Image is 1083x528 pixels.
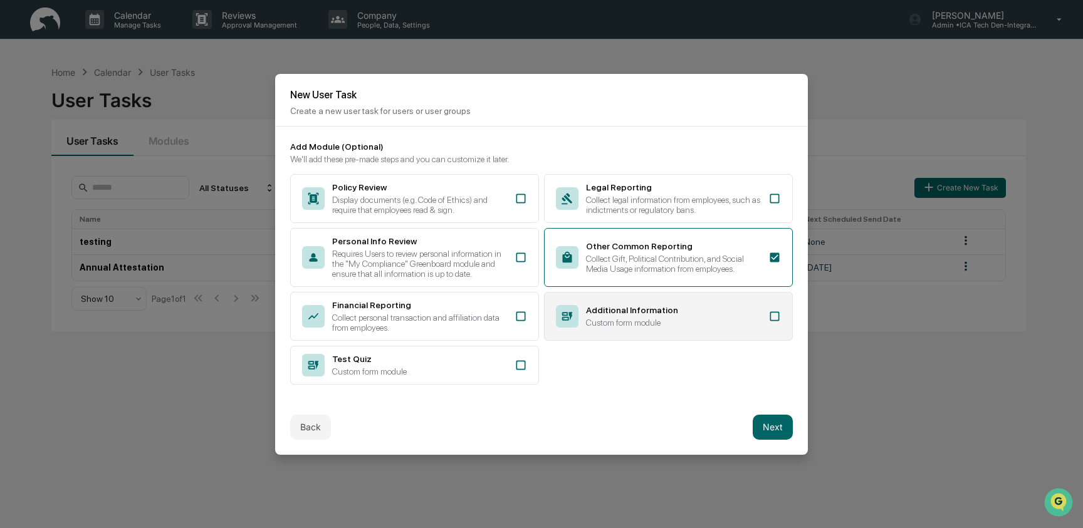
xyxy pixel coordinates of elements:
[43,108,159,118] div: We're available if you need us!
[586,182,761,192] div: Legal Reporting
[586,254,761,274] div: Collect Gift, Political Contribution, and Social Media Usage information from employees.
[125,212,152,222] span: Pylon
[25,182,79,194] span: Data Lookup
[290,142,793,152] div: Add Module (Optional)
[13,159,23,169] div: 🖐️
[13,183,23,193] div: 🔎
[91,159,101,169] div: 🗄️
[86,153,160,175] a: 🗄️Attestations
[332,182,507,192] div: Policy Review
[103,158,155,170] span: Attestations
[586,318,761,328] div: Custom form module
[8,153,86,175] a: 🖐️Preclearance
[332,249,507,279] div: Requires Users to review personal information in the "My Compliance" Greenboard module and ensure...
[290,415,331,440] button: Back
[13,26,228,46] p: How can we help?
[332,354,507,364] div: Test Quiz
[290,154,793,164] div: We'll add these pre-made steps and you can customize it later.
[13,96,35,118] img: 1746055101610-c473b297-6a78-478c-a979-82029cc54cd1
[586,195,761,215] div: Collect legal information from employees, such as indictments or regulatory bans.
[213,100,228,115] button: Start new chat
[332,195,507,215] div: Display documents (e.g. Code of Ethics) and require that employees read & sign.
[290,89,793,101] h2: New User Task
[88,212,152,222] a: Powered byPylon
[332,313,507,333] div: Collect personal transaction and affiliation data from employees.
[1043,487,1077,520] iframe: Open customer support
[332,366,507,376] div: Custom form module
[586,305,761,315] div: Additional Information
[753,415,793,440] button: Next
[332,236,507,246] div: Personal Info Review
[8,177,84,199] a: 🔎Data Lookup
[43,96,206,108] div: Start new chat
[25,158,81,170] span: Preclearance
[586,241,761,251] div: Other Common Reporting
[290,106,793,116] p: Create a new user task for users or user groups
[332,300,507,310] div: Financial Reporting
